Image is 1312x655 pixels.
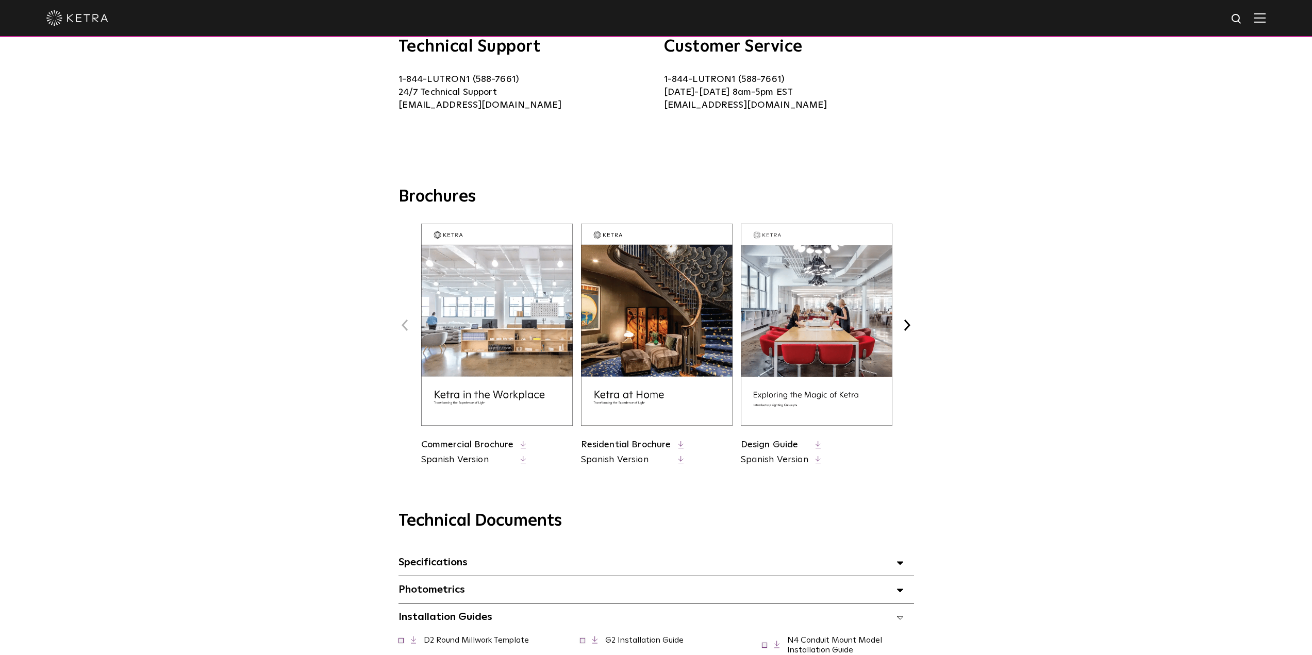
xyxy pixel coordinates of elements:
[1254,13,1266,23] img: Hamburger%20Nav.svg
[398,511,914,531] h3: Technical Documents
[664,39,914,55] h3: Customer Service
[741,454,808,466] a: Spanish Version
[787,636,882,654] a: N4 Conduit Mount Model Installation Guide
[398,557,468,567] span: Specifications
[581,224,733,426] img: residential_brochure_thumbnail
[421,440,514,449] a: Commercial Brochure
[398,612,492,622] span: Installation Guides
[581,440,671,449] a: Residential Brochure
[398,318,412,332] button: Previous
[398,584,465,595] span: Photometrics
[398,187,914,208] h3: Brochures
[605,636,684,644] a: G2 Installation Guide
[901,318,914,332] button: Next
[664,73,914,112] p: 1-844-LUTRON1 (588-7661) [DATE]-[DATE] 8am-5pm EST [EMAIL_ADDRESS][DOMAIN_NAME]
[421,224,573,426] img: commercial_brochure_thumbnail
[741,440,799,449] a: Design Guide
[421,454,514,466] a: Spanish Version
[1231,13,1243,26] img: search icon
[398,39,649,55] h3: Technical Support
[398,73,649,112] p: 1-844-LUTRON1 (588-7661) 24/7 Technical Support
[424,636,529,644] a: D2 Round Millwork Template
[398,100,561,110] a: [EMAIL_ADDRESS][DOMAIN_NAME]
[46,10,108,26] img: ketra-logo-2019-white
[741,224,892,426] img: design_brochure_thumbnail
[581,454,671,466] a: Spanish Version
